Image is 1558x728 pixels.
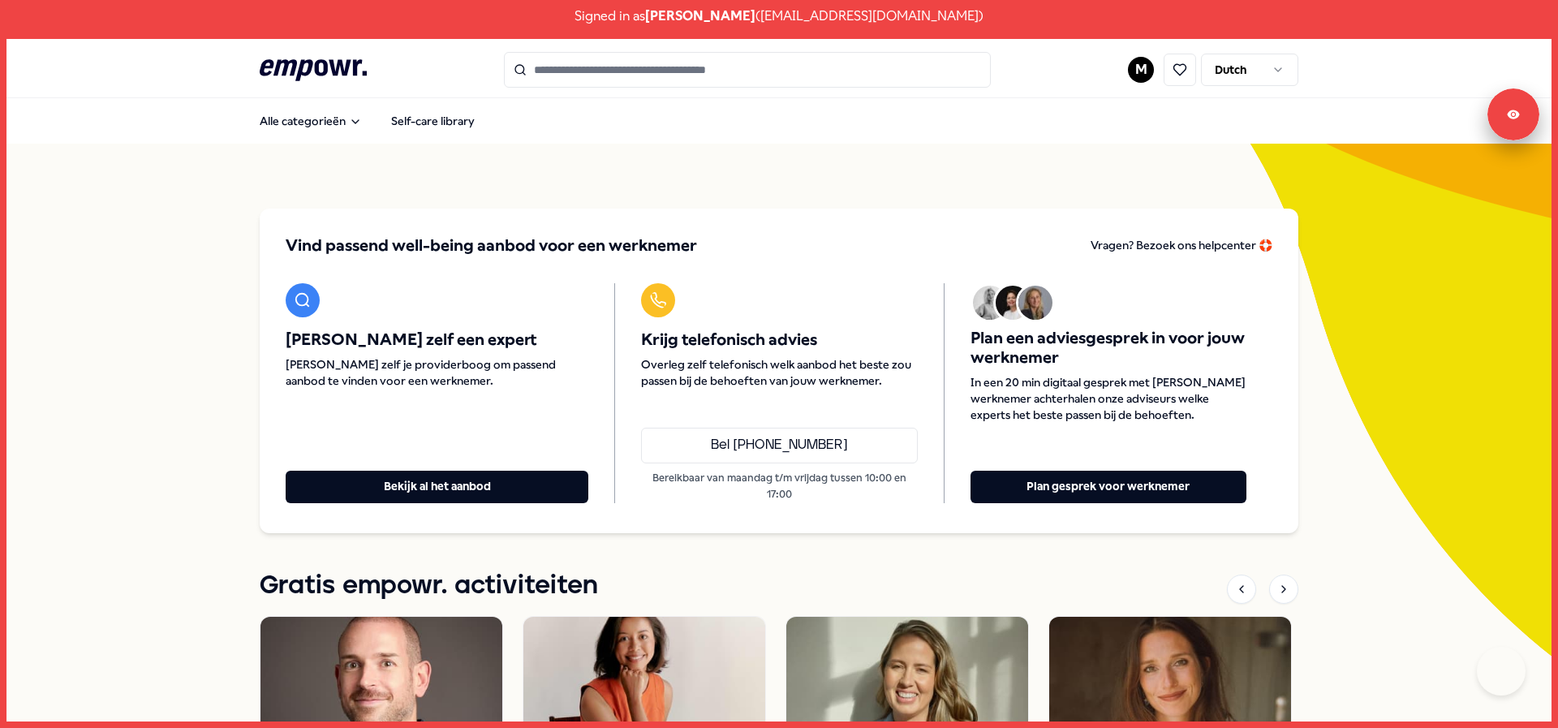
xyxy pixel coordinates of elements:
[641,356,917,389] span: Overleg zelf telefonisch welk aanbod het beste zou passen bij de behoeften van jouw werknemer.
[247,105,375,137] button: Alle categorieën
[996,286,1030,320] img: Avatar
[286,471,588,503] button: Bekijk al het aanbod
[971,329,1246,368] span: Plan een adviesgesprek in voor jouw werknemer
[504,52,991,88] input: Search for products, categories or subcategories
[973,286,1007,320] img: Avatar
[971,471,1246,503] button: Plan gesprek voor werknemer
[1128,57,1154,83] button: M
[641,470,917,503] p: Bereikbaar van maandag t/m vrijdag tussen 10:00 en 17:00
[247,105,488,137] nav: Main
[286,235,697,257] span: Vind passend well-being aanbod voor een werknemer
[645,6,755,27] span: [PERSON_NAME]
[1018,286,1052,320] img: Avatar
[286,330,588,350] span: [PERSON_NAME] zelf een expert
[641,428,917,463] a: Bel [PHONE_NUMBER]
[260,566,598,606] h1: Gratis empowr. activiteiten
[378,105,488,137] a: Self-care library
[1477,647,1526,696] iframe: Help Scout Beacon - Open
[1091,239,1272,252] span: Vragen? Bezoek ons helpcenter 🛟
[971,374,1246,423] span: In een 20 min digitaal gesprek met [PERSON_NAME] werknemer achterhalen onze adviseurs welke exper...
[1091,235,1272,257] a: Vragen? Bezoek ons helpcenter 🛟
[641,330,917,350] span: Krijg telefonisch advies
[286,356,588,389] span: [PERSON_NAME] zelf je providerboog om passend aanbod te vinden voor een werknemer.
